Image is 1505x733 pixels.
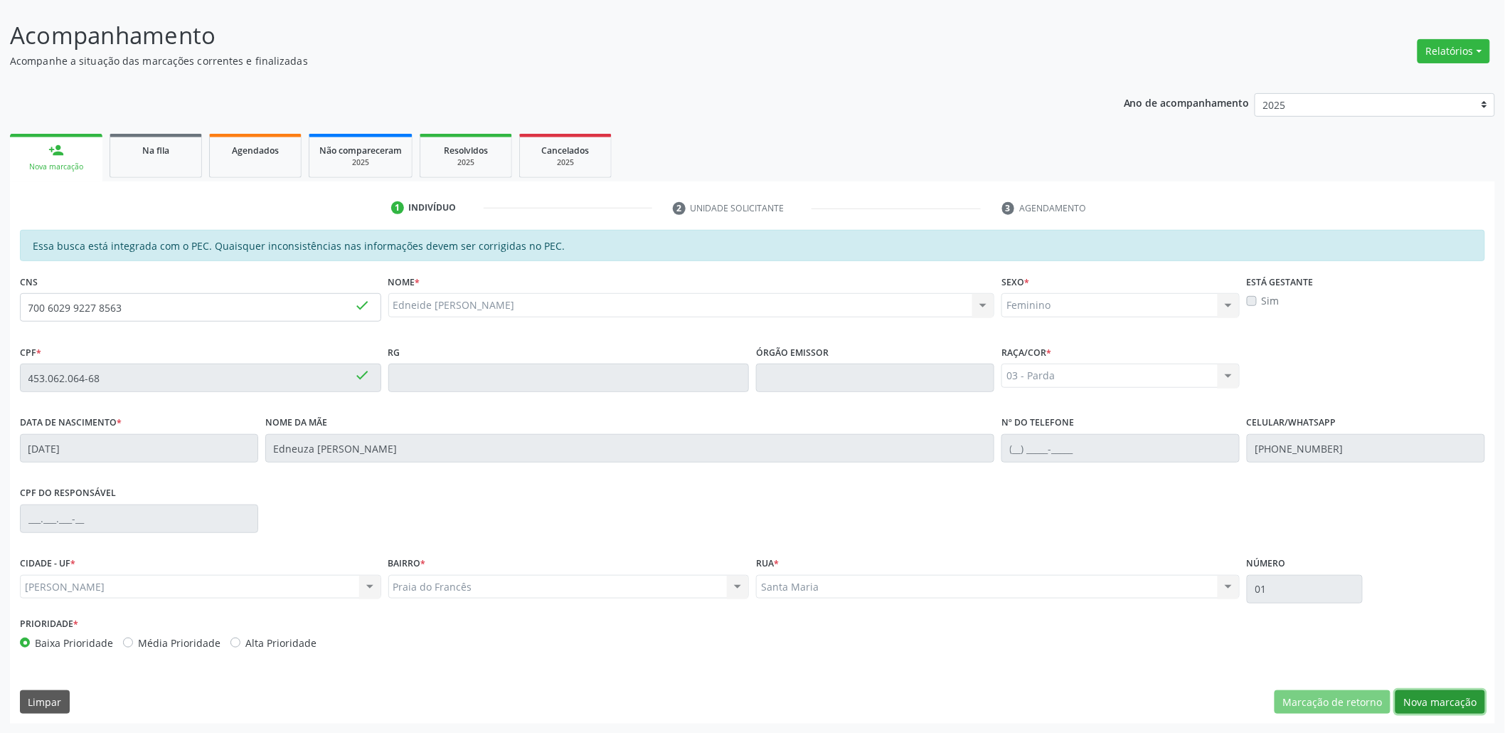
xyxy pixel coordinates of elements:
input: ___.___.___-__ [20,505,258,533]
span: Não compareceram [319,144,402,157]
label: CIDADE - UF [20,553,75,575]
div: person_add [48,142,64,158]
div: Indivíduo [409,201,457,214]
span: done [354,297,370,313]
label: Número [1247,553,1286,575]
button: Marcação de retorno [1275,690,1390,714]
p: Acompanhamento [10,18,1050,53]
input: (__) _____-_____ [1001,434,1240,463]
span: Resolvidos [444,144,488,157]
label: Alta Prioridade [245,636,317,650]
label: Nome da mãe [265,412,327,434]
label: Prioridade [20,613,78,636]
input: __/__/____ [20,434,258,463]
span: Cancelados [542,144,590,157]
label: Nº do Telefone [1001,412,1074,434]
div: 2025 [319,157,402,168]
label: Data de nascimento [20,412,122,434]
label: Nome [388,271,420,293]
label: Raça/cor [1001,342,1051,364]
label: Rua [756,553,779,575]
label: CPF [20,342,41,364]
label: Órgão emissor [756,342,829,364]
label: CNS [20,271,38,293]
label: Média Prioridade [138,636,220,650]
label: Sexo [1001,271,1029,293]
label: Celular/WhatsApp [1247,412,1336,434]
button: Relatórios [1418,39,1490,63]
label: Está gestante [1247,271,1314,293]
label: Baixa Prioridade [35,636,113,650]
div: Essa busca está integrada com o PEC. Quaisquer inconsistências nas informações devem ser corrigid... [20,230,1485,261]
div: 2025 [430,157,501,168]
p: Ano de acompanhamento [1124,93,1250,111]
span: done [354,367,370,383]
input: (__) _____-_____ [1247,434,1485,463]
label: BAIRRO [388,553,426,575]
label: Sim [1262,293,1280,308]
div: Nova marcação [20,162,92,172]
span: Na fila [142,144,169,157]
label: RG [388,342,400,364]
div: 2025 [530,157,601,168]
button: Nova marcação [1395,690,1485,714]
div: 1 [391,201,404,214]
p: Acompanhe a situação das marcações correntes e finalizadas [10,53,1050,68]
label: CPF do responsável [20,482,116,505]
span: Agendados [232,144,279,157]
